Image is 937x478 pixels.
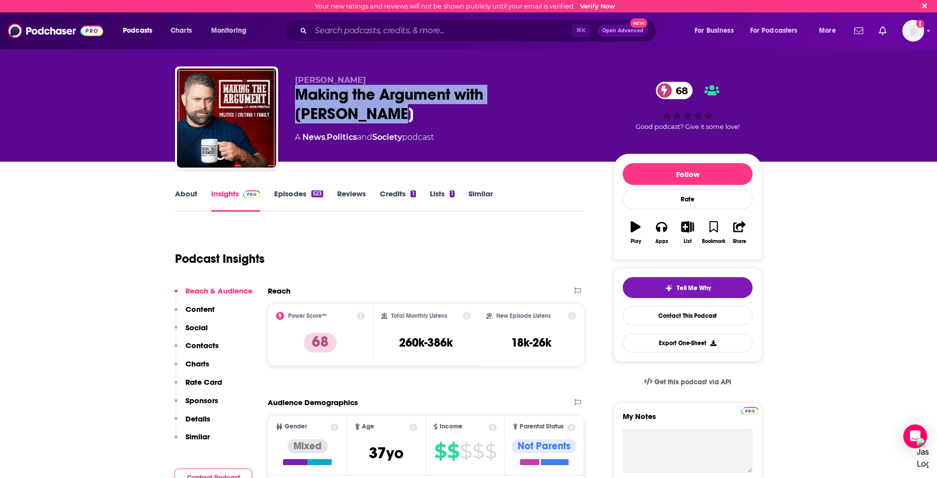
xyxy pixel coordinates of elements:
[727,215,753,250] button: Share
[175,286,252,304] button: Reach & Audience
[430,189,455,212] a: Lists1
[285,423,307,430] span: Gender
[175,377,222,396] button: Rate Card
[733,239,746,244] div: Share
[175,189,197,212] a: About
[450,190,455,197] div: 1
[391,312,447,319] h2: Total Monthly Listens
[185,304,215,314] p: Content
[688,23,746,39] button: open menu
[177,68,276,168] img: Making the Argument with Nick Freitas
[185,377,222,387] p: Rate Card
[185,323,208,332] p: Social
[701,215,726,250] button: Bookmark
[598,25,648,37] button: Open AdvancedNew
[447,443,459,459] span: $
[399,335,453,350] h3: 260k-386k
[623,163,753,185] button: Follow
[440,423,463,430] span: Income
[288,439,328,453] div: Mixed
[357,132,372,142] span: and
[623,215,648,250] button: Play
[8,21,103,40] img: Podchaser - Follow, Share and Rate Podcasts
[677,284,711,292] span: Tell Me Why
[460,443,471,459] span: $
[623,333,753,353] button: Export One-Sheet
[175,396,218,414] button: Sponsors
[372,132,402,142] a: Society
[123,24,152,38] span: Podcasts
[175,341,219,359] button: Contacts
[204,23,259,39] button: open menu
[185,286,252,296] p: Reach & Audience
[512,439,577,453] div: Not Parents
[175,414,210,432] button: Details
[902,20,924,42] button: Show profile menu
[175,251,265,266] h1: Podcast Insights
[695,24,734,38] span: For Business
[623,277,753,298] button: tell me why sparkleTell Me Why
[304,333,337,353] p: 68
[630,18,648,28] span: New
[485,443,496,459] span: $
[175,323,208,341] button: Social
[655,239,668,244] div: Apps
[903,424,927,448] div: Open Intercom Messenger
[580,2,615,10] a: Verify Now
[636,123,740,130] span: Good podcast? Give it some love!
[327,132,357,142] a: Politics
[916,20,924,28] svg: Email not verified
[295,75,366,85] span: [PERSON_NAME]
[666,82,693,99] span: 68
[337,189,366,212] a: Reviews
[750,24,798,38] span: For Podcasters
[293,19,666,42] div: Search podcasts, credits, & more...
[602,28,644,33] span: Open Advanced
[268,398,358,407] h2: Audience Demographics
[116,23,165,39] button: open menu
[744,23,812,39] button: open menu
[623,189,753,209] div: Rate
[410,190,415,197] div: 1
[311,23,572,39] input: Search podcasts, credits, & more...
[380,189,415,212] a: Credits1
[468,189,493,212] a: Similar
[268,286,291,296] h2: Reach
[302,132,325,142] a: News
[702,239,725,244] div: Bookmark
[850,22,867,39] a: Show notifications dropdown
[875,22,890,39] a: Show notifications dropdown
[623,412,753,429] label: My Notes
[185,432,210,441] p: Similar
[741,407,759,415] img: Podchaser Pro
[175,432,210,450] button: Similar
[675,215,701,250] button: List
[362,423,374,430] span: Age
[613,75,762,137] div: 68Good podcast? Give it some love!
[211,24,246,38] span: Monitoring
[171,24,192,38] span: Charts
[243,190,260,198] img: Podchaser Pro
[520,423,564,430] span: Parental Status
[684,239,692,244] div: List
[185,359,209,368] p: Charts
[902,20,924,42] img: User Profile
[185,396,218,405] p: Sponsors
[164,23,198,39] a: Charts
[741,406,759,415] a: Pro website
[369,443,404,463] span: 37 yo
[434,443,446,459] span: $
[185,341,219,350] p: Contacts
[311,190,323,197] div: 523
[819,24,836,38] span: More
[472,443,484,459] span: $
[654,378,731,386] span: Get this podcast via API
[315,2,615,10] div: Your new ratings and reviews will not be shown publicly until your email is verified.
[175,304,215,323] button: Content
[631,239,641,244] div: Play
[295,131,434,143] div: A podcast
[211,189,260,212] a: InsightsPodchaser Pro
[185,414,210,423] p: Details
